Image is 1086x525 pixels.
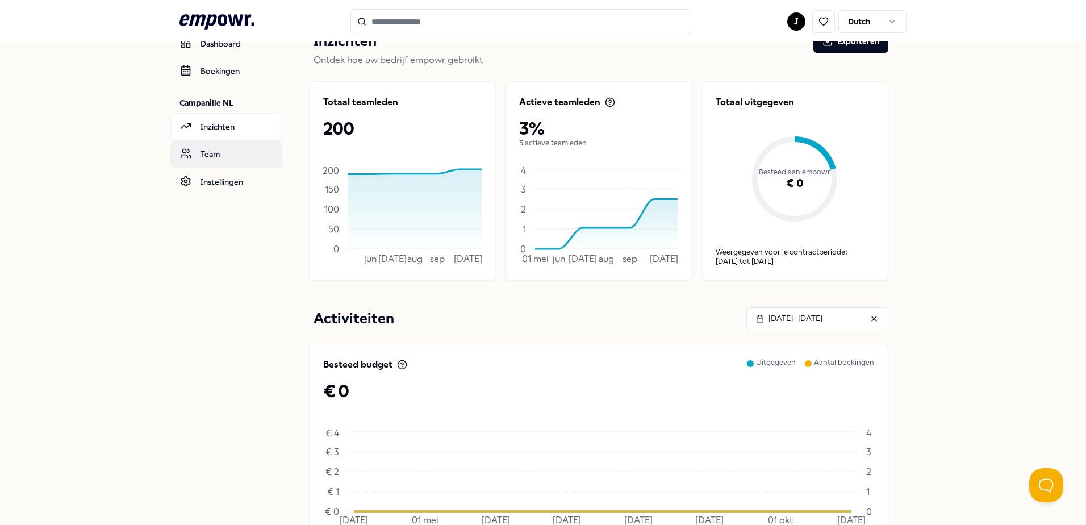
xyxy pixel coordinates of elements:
tspan: [DATE] [569,253,597,264]
tspan: aug [599,253,614,264]
tspan: jun [552,253,565,264]
tspan: 1 [523,223,526,234]
p: Campanille NL [179,97,282,109]
p: 200 [323,118,482,139]
tspan: 0 [866,506,872,516]
p: Besteed budget [323,358,392,372]
tspan: 1 [866,486,870,497]
tspan: 100 [324,203,339,214]
a: Dashboard [170,30,282,57]
tspan: 0 [520,243,526,254]
a: Inzichten [170,113,282,140]
tspan: € 1 [327,486,339,497]
p: Weergegeven voor je contractperiode: [716,248,874,257]
a: Team [170,140,282,168]
tspan: 50 [328,223,339,234]
tspan: 3 [866,446,871,457]
tspan: € 0 [325,506,339,516]
tspan: 3 [521,184,526,194]
tspan: 2 [866,466,871,477]
button: Exporteren [813,30,888,53]
tspan: jun [364,253,377,264]
tspan: 200 [323,165,339,176]
tspan: 4 [521,165,527,176]
div: Besteed aan empowr [716,123,874,222]
tspan: [DATE] [454,253,482,264]
p: Actieve teamleden [519,95,600,109]
p: 3% [519,118,678,139]
p: Uitgegeven [756,358,796,381]
iframe: Help Scout Beacon - Open [1029,468,1063,502]
div: € 0 [716,145,874,222]
tspan: 4 [866,428,872,439]
tspan: 150 [325,184,339,194]
tspan: [DATE] [650,253,679,264]
div: [DATE] tot [DATE] [716,257,874,266]
div: [DATE] - [DATE] [756,312,822,324]
tspan: € 3 [325,446,339,457]
p: Totaal uitgegeven [716,95,874,109]
a: Instellingen [170,168,282,195]
a: Boekingen [170,57,282,85]
tspan: 01 mei [522,253,549,264]
p: Activiteiten [314,307,394,330]
tspan: sep [623,253,638,264]
p: € 0 [323,381,874,401]
tspan: € 4 [325,428,340,439]
button: J [787,13,805,31]
p: Aantal boekingen [814,358,874,381]
tspan: aug [407,253,423,264]
tspan: € 2 [325,466,339,477]
p: 5 actieve teamleden [519,139,678,148]
button: [DATE]- [DATE] [746,307,888,330]
p: Ontdek hoe uw bedrijf empowr gebruikt [314,53,888,68]
tspan: 0 [333,243,339,254]
tspan: [DATE] [378,253,407,264]
p: Inzichten [314,30,377,53]
p: Totaal teamleden [323,95,398,109]
input: Search for products, categories or subcategories [350,9,691,34]
tspan: sep [430,253,445,264]
tspan: 2 [521,203,526,214]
